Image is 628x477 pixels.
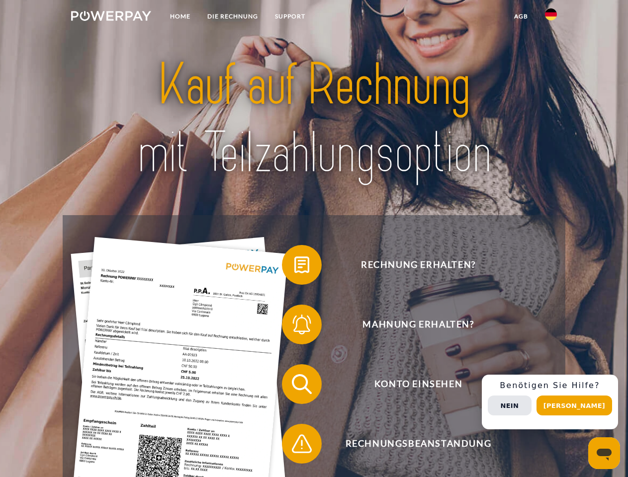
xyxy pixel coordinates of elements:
div: Schnellhilfe [482,375,618,429]
span: Rechnungsbeanstandung [296,424,540,464]
span: Konto einsehen [296,364,540,404]
span: Rechnung erhalten? [296,245,540,285]
button: Mahnung erhalten? [282,305,540,344]
img: qb_search.svg [289,372,314,397]
button: Nein [488,396,532,415]
button: Rechnung erhalten? [282,245,540,285]
iframe: Schaltfläche zum Öffnen des Messaging-Fensters [588,437,620,469]
img: qb_warning.svg [289,431,314,456]
a: agb [506,7,537,25]
img: qb_bell.svg [289,312,314,337]
img: de [545,8,557,20]
span: Mahnung erhalten? [296,305,540,344]
button: [PERSON_NAME] [537,396,612,415]
img: title-powerpay_de.svg [95,48,533,190]
h3: Benötigen Sie Hilfe? [488,381,612,391]
button: Rechnungsbeanstandung [282,424,540,464]
img: qb_bill.svg [289,252,314,277]
img: logo-powerpay-white.svg [71,11,151,21]
a: SUPPORT [267,7,314,25]
a: DIE RECHNUNG [199,7,267,25]
button: Konto einsehen [282,364,540,404]
a: Home [162,7,199,25]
